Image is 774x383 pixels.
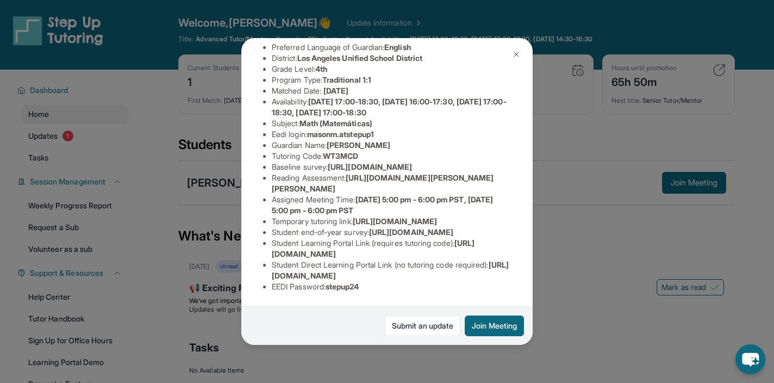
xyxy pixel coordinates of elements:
span: [PERSON_NAME] [327,140,390,150]
li: Preferred Language of Guardian: [272,42,511,53]
li: Student Learning Portal Link (requires tutoring code) : [272,238,511,260]
span: 4th [315,64,327,73]
span: Los Angeles Unified School District [297,53,422,63]
li: Guardian Name : [272,140,511,151]
button: chat-button [735,344,765,374]
span: Traditional 1:1 [322,75,371,84]
span: English [384,42,411,52]
a: Submit an update [385,316,460,336]
li: Eedi login : [272,129,511,140]
li: Grade Level: [272,64,511,75]
button: Join Meeting [465,316,524,336]
li: Baseline survey : [272,162,511,172]
span: [DATE] [323,86,348,95]
li: Student Direct Learning Portal Link (no tutoring code required) : [272,260,511,281]
li: Assigned Meeting Time : [272,194,511,216]
li: Program Type: [272,75,511,85]
span: Math (Matemáticas) [299,119,372,128]
span: masonm.atstepup1 [307,129,374,139]
li: Matched Date: [272,85,511,96]
img: Close Icon [512,50,521,59]
span: [URL][DOMAIN_NAME] [328,162,412,171]
li: Availability: [272,96,511,118]
li: District: [272,53,511,64]
li: Student end-of-year survey : [272,227,511,238]
li: EEDI Password : [272,281,511,292]
span: [URL][DOMAIN_NAME] [369,227,453,237]
span: stepup24 [326,282,359,291]
li: Subject : [272,118,511,129]
span: [URL][DOMAIN_NAME][PERSON_NAME][PERSON_NAME] [272,173,494,193]
span: WT3MCD [323,151,358,160]
li: Temporary tutoring link : [272,216,511,227]
span: [DATE] 17:00-18:30, [DATE] 16:00-17:30, [DATE] 17:00-18:30, [DATE] 17:00-18:30 [272,97,507,117]
span: [DATE] 5:00 pm - 6:00 pm PST, [DATE] 5:00 pm - 6:00 pm PST [272,195,493,215]
li: Tutoring Code : [272,151,511,162]
span: [URL][DOMAIN_NAME] [353,217,437,226]
li: Reading Assessment : [272,172,511,194]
